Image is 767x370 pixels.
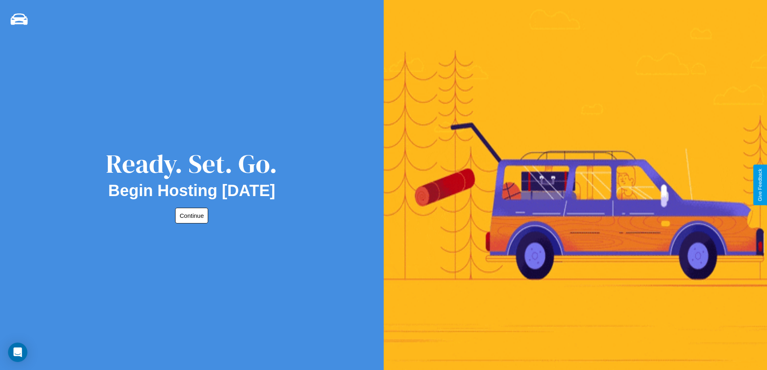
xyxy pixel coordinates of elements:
h2: Begin Hosting [DATE] [108,182,275,200]
div: Give Feedback [757,169,763,201]
button: Continue [175,208,208,223]
div: Ready. Set. Go. [106,146,277,182]
div: Open Intercom Messenger [8,343,27,362]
